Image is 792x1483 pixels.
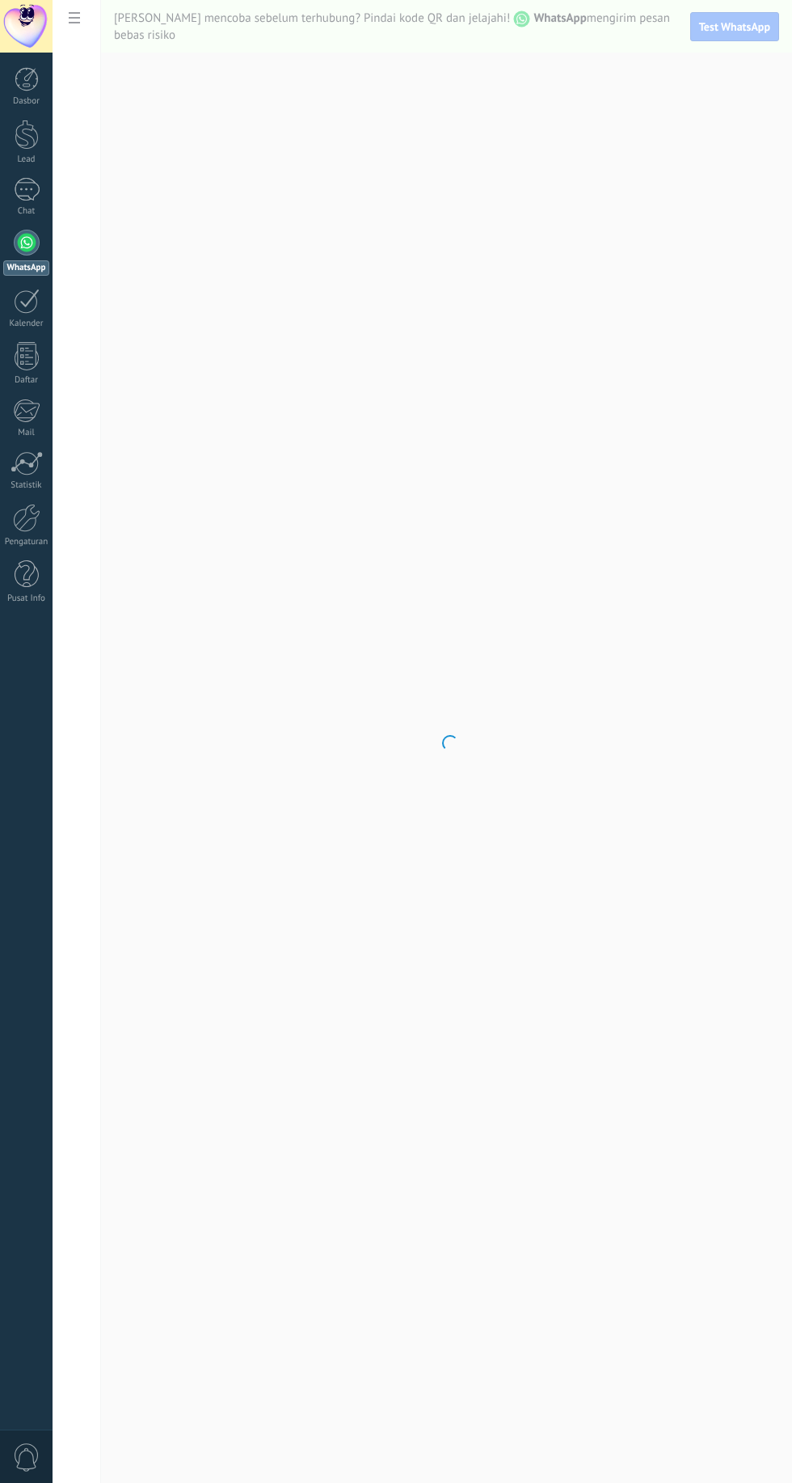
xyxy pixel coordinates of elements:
[3,319,50,329] div: Kalender
[3,206,50,217] div: Chat
[3,96,50,107] div: Dasbor
[3,480,50,491] div: Statistik
[3,537,50,547] div: Pengaturan
[3,154,50,165] div: Lead
[3,428,50,438] div: Mail
[3,594,50,604] div: Pusat Info
[3,375,50,386] div: Daftar
[3,260,49,276] div: WhatsApp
